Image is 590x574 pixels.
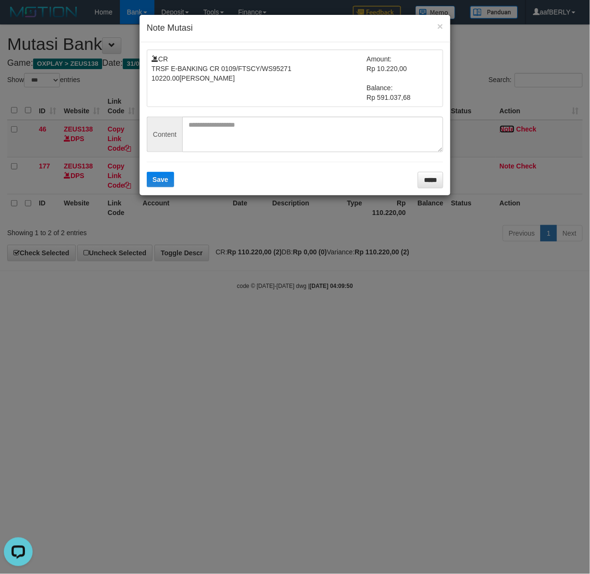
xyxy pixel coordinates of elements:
button: Open LiveChat chat widget [4,4,33,33]
button: × [437,21,443,31]
td: Amount: Rp 10.220,00 Balance: Rp 591.037,68 [367,54,439,102]
span: Content [147,117,182,152]
button: Save [147,172,174,187]
span: Save [153,176,168,183]
td: CR TRSF E-BANKING CR 0109/FTSCY/WS95271 10220.00[PERSON_NAME] [152,54,367,102]
h4: Note Mutasi [147,22,443,35]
